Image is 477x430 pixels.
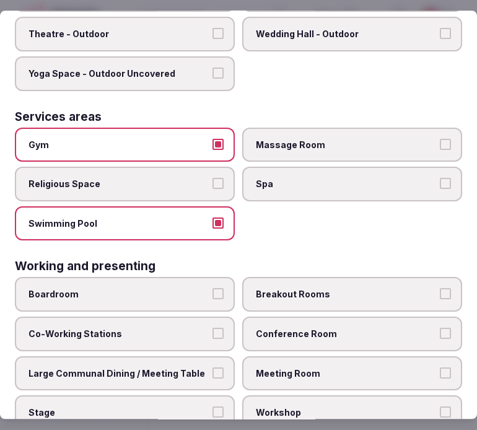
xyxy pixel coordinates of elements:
[212,407,224,418] button: Stage
[28,178,209,191] span: Religious Space
[212,217,224,229] button: Swimming Pool
[256,289,436,301] span: Breakout Rooms
[15,261,155,273] h3: Working and presenting
[440,139,451,150] button: Massage Room
[440,407,451,418] button: Workshop
[28,29,209,41] span: Theatre - Outdoor
[256,328,436,340] span: Conference Room
[28,367,209,380] span: Large Communal Dining / Meeting Table
[28,328,209,340] span: Co-Working Stations
[440,178,451,190] button: Spa
[212,289,224,300] button: Boardroom
[212,367,224,379] button: Large Communal Dining / Meeting Table
[212,139,224,150] button: Gym
[28,68,209,80] span: Yoga Space - Outdoor Uncovered
[212,68,224,79] button: Yoga Space - Outdoor Uncovered
[28,289,209,301] span: Boardroom
[28,217,209,230] span: Swimming Pool
[256,29,436,41] span: Wedding Hall - Outdoor
[212,29,224,40] button: Theatre - Outdoor
[440,29,451,40] button: Wedding Hall - Outdoor
[28,407,209,419] span: Stage
[212,178,224,190] button: Religious Space
[256,367,436,380] span: Meeting Room
[256,178,436,191] span: Spa
[15,111,102,123] h3: Services areas
[440,367,451,379] button: Meeting Room
[212,328,224,339] button: Co-Working Stations
[256,139,436,151] span: Massage Room
[440,289,451,300] button: Breakout Rooms
[440,328,451,339] button: Conference Room
[256,407,436,419] span: Workshop
[28,139,209,151] span: Gym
